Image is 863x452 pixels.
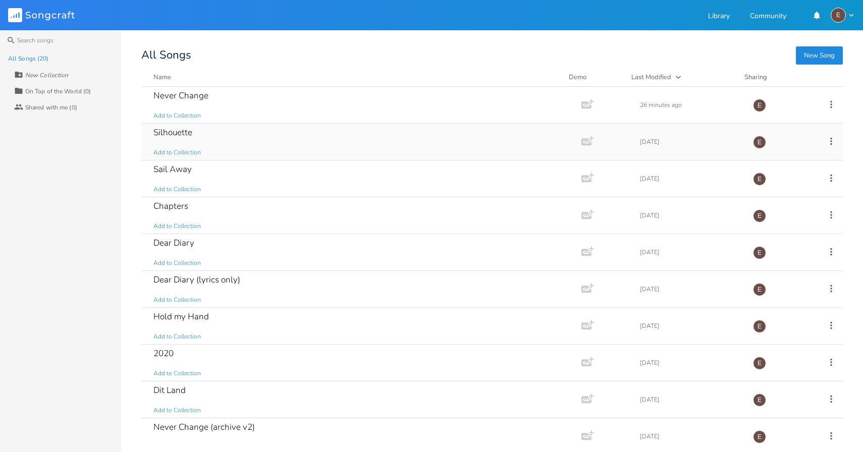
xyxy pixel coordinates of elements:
a: Community [750,13,786,21]
span: Add to Collection [153,259,201,267]
div: 26 minutes ago [640,102,741,108]
span: Add to Collection [153,296,201,304]
div: Name [153,73,171,82]
div: All Songs [141,50,843,60]
div: edward [753,209,766,222]
div: edward [753,320,766,333]
div: [DATE] [640,139,741,145]
span: Add to Collection [153,369,201,378]
div: Last Modified [631,73,671,82]
div: [DATE] [640,249,741,255]
div: edward [753,246,766,259]
div: [DATE] [640,176,741,182]
div: [DATE] [640,212,741,218]
div: New Collection [25,72,68,78]
div: Sail Away [153,165,192,174]
div: Sharing [744,72,805,82]
div: edward [753,99,766,112]
span: Add to Collection [153,185,201,194]
span: Add to Collection [153,148,201,157]
div: Dear Diary (lyrics only) [153,275,240,284]
div: [DATE] [640,286,741,292]
button: Name [153,72,557,82]
div: edward [753,173,766,186]
div: All Songs (20) [8,55,48,62]
div: Hold my Hand [153,312,209,321]
span: Add to Collection [153,332,201,341]
div: On Top of the World (0) [25,88,91,94]
div: edward [753,283,766,296]
div: edward [831,8,846,23]
div: Demo [569,72,619,82]
div: [DATE] [640,360,741,366]
div: [DATE] [640,397,741,403]
span: Add to Collection [153,111,201,120]
div: 2020 [153,349,174,358]
span: Add to Collection [153,222,201,231]
div: Silhouette [153,128,192,137]
button: E [831,8,855,23]
div: edward [753,430,766,443]
div: edward [753,136,766,149]
div: Dit Land [153,386,186,394]
div: Dear Diary [153,239,194,247]
div: edward [753,357,766,370]
div: Chapters [153,202,188,210]
div: [DATE] [640,323,741,329]
div: Never Change [153,91,208,100]
div: edward [753,393,766,407]
span: Add to Collection [153,443,201,451]
button: Last Modified [631,72,732,82]
div: Never Change (archive v2) [153,423,255,431]
a: Library [708,13,730,21]
span: Add to Collection [153,406,201,415]
div: [DATE] [640,433,741,439]
button: New Song [796,46,843,65]
div: Shared with me (0) [25,104,77,110]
